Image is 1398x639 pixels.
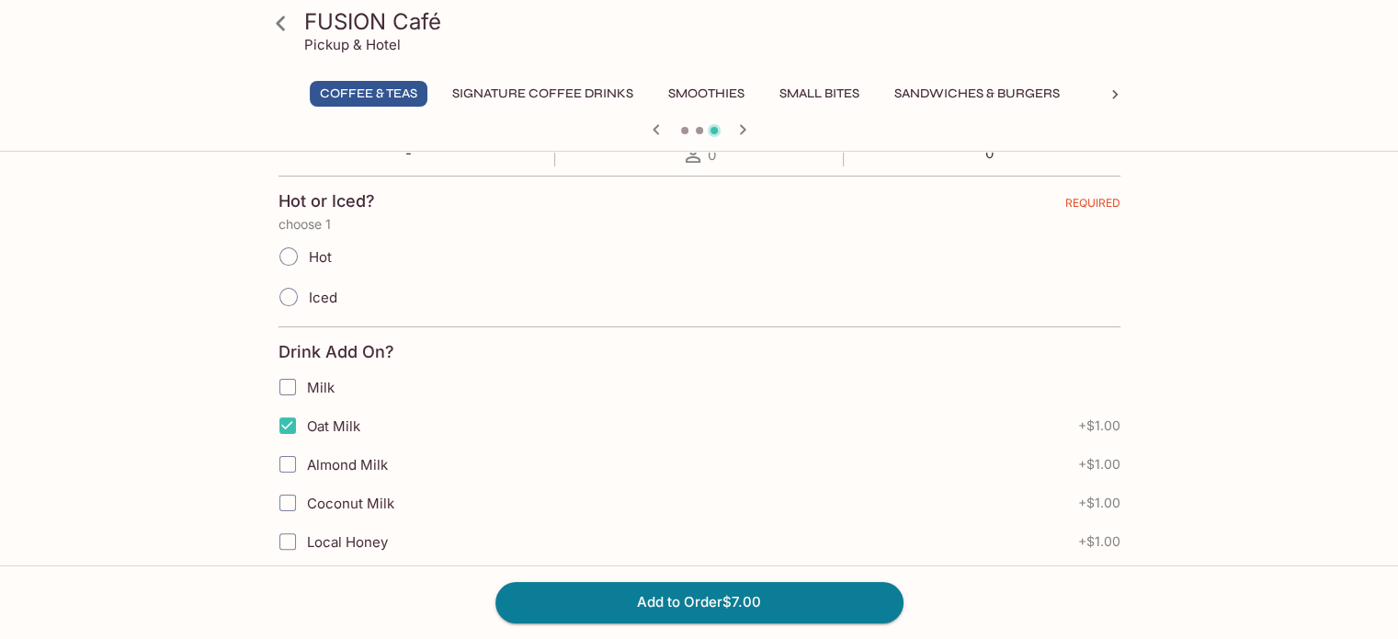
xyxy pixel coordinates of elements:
button: Bowls [1085,81,1167,107]
span: 0 [708,146,716,164]
span: Local Honey [307,533,388,551]
button: Add to Order$7.00 [495,582,904,622]
span: + $1.00 [1078,418,1120,433]
span: Oat Milk [307,417,360,435]
span: Hot [309,248,332,266]
span: REQUIRED [1065,196,1120,217]
p: 0 [965,144,1014,162]
span: + $1.00 [1078,457,1120,472]
h3: FUSION Café [304,7,1126,36]
span: Iced [309,289,337,306]
button: Smoothies [658,81,755,107]
h4: Drink Add On? [278,342,394,362]
span: Coconut Milk [307,495,394,512]
h4: Hot or Iced? [278,191,375,211]
button: Signature Coffee Drinks [442,81,643,107]
button: Coffee & Teas [310,81,427,107]
span: + $1.00 [1078,534,1120,549]
span: Milk [307,379,335,396]
button: Small Bites [769,81,869,107]
span: + $1.00 [1078,496,1120,510]
button: Sandwiches & Burgers [884,81,1070,107]
p: Pickup & Hotel [304,36,401,53]
p: choose 1 [278,217,1120,232]
span: Almond Milk [307,456,388,474]
p: - [385,144,433,162]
